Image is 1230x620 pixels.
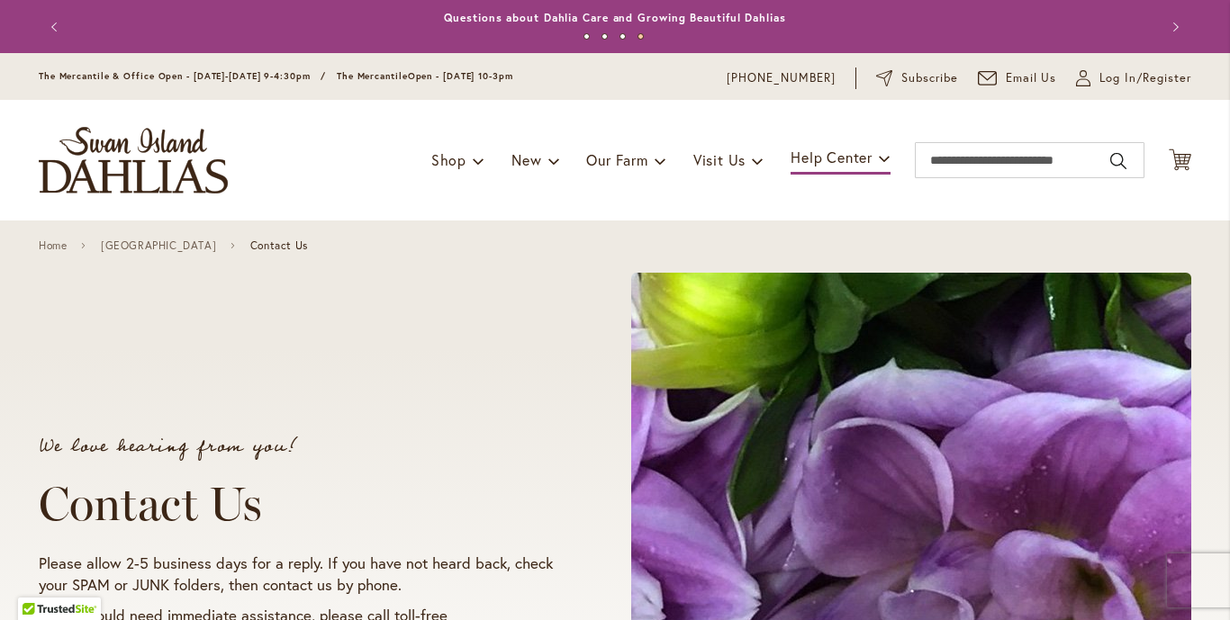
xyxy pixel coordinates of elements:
a: [PHONE_NUMBER] [727,69,836,87]
span: Subscribe [901,69,958,87]
a: Log In/Register [1076,69,1191,87]
span: Help Center [791,148,873,166]
button: 4 of 4 [638,33,644,40]
span: Open - [DATE] 10-3pm [408,70,513,82]
span: The Mercantile & Office Open - [DATE]-[DATE] 9-4:30pm / The Mercantile [39,70,408,82]
a: Email Us [978,69,1057,87]
span: Email Us [1006,69,1057,87]
p: Please allow 2-5 business days for a reply. If you have not heard back, check your SPAM or JUNK f... [39,553,563,596]
span: Shop [431,150,466,169]
a: Home [39,239,67,252]
button: 3 of 4 [620,33,626,40]
span: Visit Us [693,150,746,169]
button: Next [1155,9,1191,45]
p: We love hearing from you! [39,437,563,455]
a: Subscribe [876,69,958,87]
span: Log In/Register [1099,69,1191,87]
h1: Contact Us [39,477,563,531]
a: [GEOGRAPHIC_DATA] [101,239,216,252]
button: 1 of 4 [583,33,590,40]
button: 2 of 4 [601,33,608,40]
span: Our Farm [586,150,647,169]
a: store logo [39,127,228,193]
a: Questions about Dahlia Care and Growing Beautiful Dahlias [444,11,785,24]
span: Contact Us [250,239,308,252]
span: New [511,150,541,169]
button: Previous [39,9,75,45]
